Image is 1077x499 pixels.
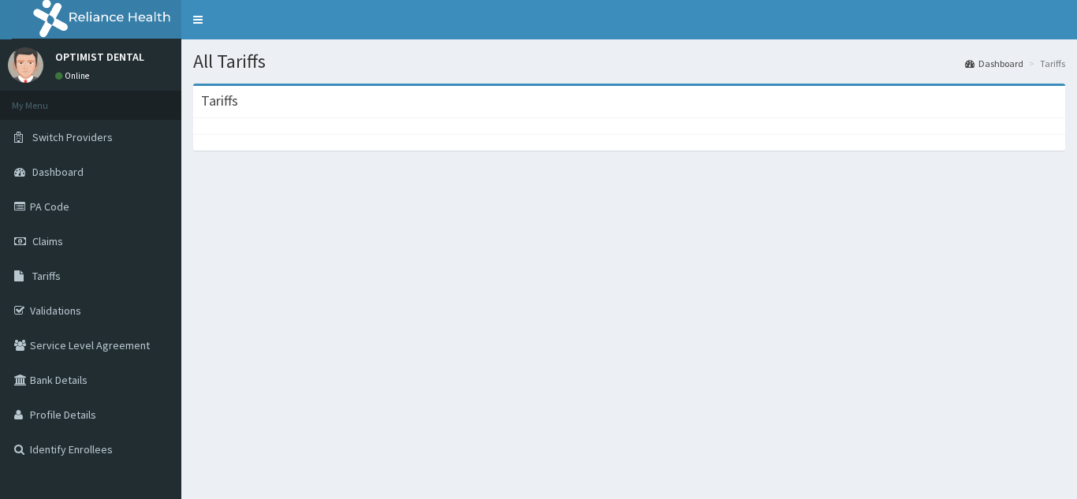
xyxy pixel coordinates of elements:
[201,94,238,108] h3: Tariffs
[32,165,84,179] span: Dashboard
[32,234,63,248] span: Claims
[8,47,43,83] img: User Image
[965,57,1023,70] a: Dashboard
[55,51,144,62] p: OPTIMIST DENTAL
[32,130,113,144] span: Switch Providers
[32,269,61,283] span: Tariffs
[55,70,93,81] a: Online
[193,51,1065,72] h1: All Tariffs
[1025,57,1065,70] li: Tariffs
